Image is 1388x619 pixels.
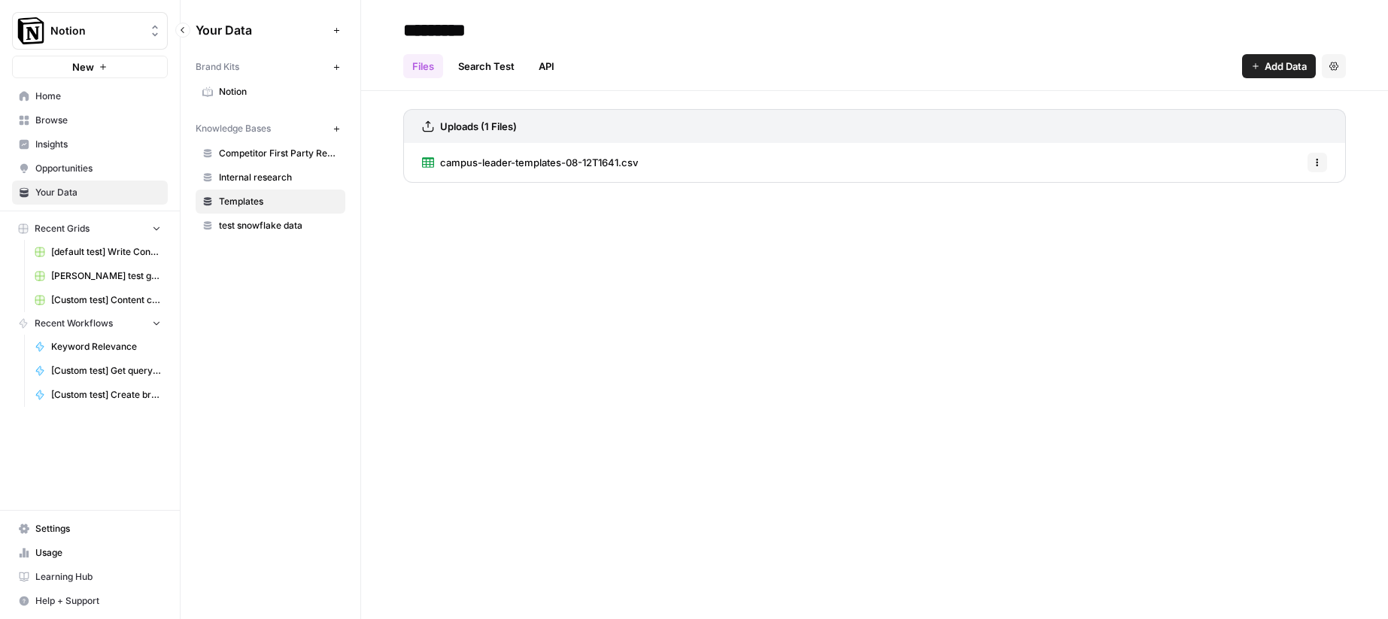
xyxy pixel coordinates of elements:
span: Help + Support [35,594,161,608]
a: Usage [12,541,168,565]
h3: Uploads (1 Files) [440,119,517,134]
span: Add Data [1265,59,1307,74]
span: [Custom test] Get query fanout from topic [51,364,161,378]
button: Recent Workflows [12,312,168,335]
a: Internal research [196,165,345,190]
span: [PERSON_NAME] test grid [51,269,161,283]
span: Your Data [196,21,327,39]
a: Competitor First Party Research [196,141,345,165]
span: Home [35,90,161,103]
span: test snowflake data [219,219,339,232]
span: Recent Workflows [35,317,113,330]
button: Add Data [1242,54,1316,78]
a: Files [403,54,443,78]
a: Your Data [12,181,168,205]
a: Browse [12,108,168,132]
span: Knowledge Bases [196,122,271,135]
a: Templates [196,190,345,214]
span: Settings [35,522,161,536]
a: Learning Hub [12,565,168,589]
a: test snowflake data [196,214,345,238]
img: Notion Logo [17,17,44,44]
a: [default test] Write Content Briefs [28,240,168,264]
span: Brand Kits [196,60,239,74]
span: Notion [219,85,339,99]
span: Competitor First Party Research [219,147,339,160]
span: Insights [35,138,161,151]
span: Learning Hub [35,570,161,584]
span: Templates [219,195,339,208]
a: Search Test [449,54,524,78]
span: [Custom test] Create briefs from query inputs [51,388,161,402]
span: campus-leader-templates-08-12T1641.csv [440,155,638,170]
button: Help + Support [12,589,168,613]
span: Internal research [219,171,339,184]
a: Home [12,84,168,108]
a: Insights [12,132,168,156]
a: [PERSON_NAME] test grid [28,264,168,288]
a: campus-leader-templates-08-12T1641.csv [422,143,638,182]
a: Uploads (1 Files) [422,110,517,143]
a: Opportunities [12,156,168,181]
button: New [12,56,168,78]
span: Notion [50,23,141,38]
span: Browse [35,114,161,127]
span: Recent Grids [35,222,90,235]
span: Opportunities [35,162,161,175]
span: New [72,59,94,74]
span: [default test] Write Content Briefs [51,245,161,259]
a: Keyword Relevance [28,335,168,359]
a: Notion [196,80,345,104]
button: Recent Grids [12,217,168,240]
a: API [530,54,563,78]
a: [Custom test] Create briefs from query inputs [28,383,168,407]
span: Usage [35,546,161,560]
button: Workspace: Notion [12,12,168,50]
a: Settings [12,517,168,541]
span: Keyword Relevance [51,340,161,353]
a: [Custom test] Content creation flow [28,288,168,312]
span: Your Data [35,186,161,199]
a: [Custom test] Get query fanout from topic [28,359,168,383]
span: [Custom test] Content creation flow [51,293,161,307]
